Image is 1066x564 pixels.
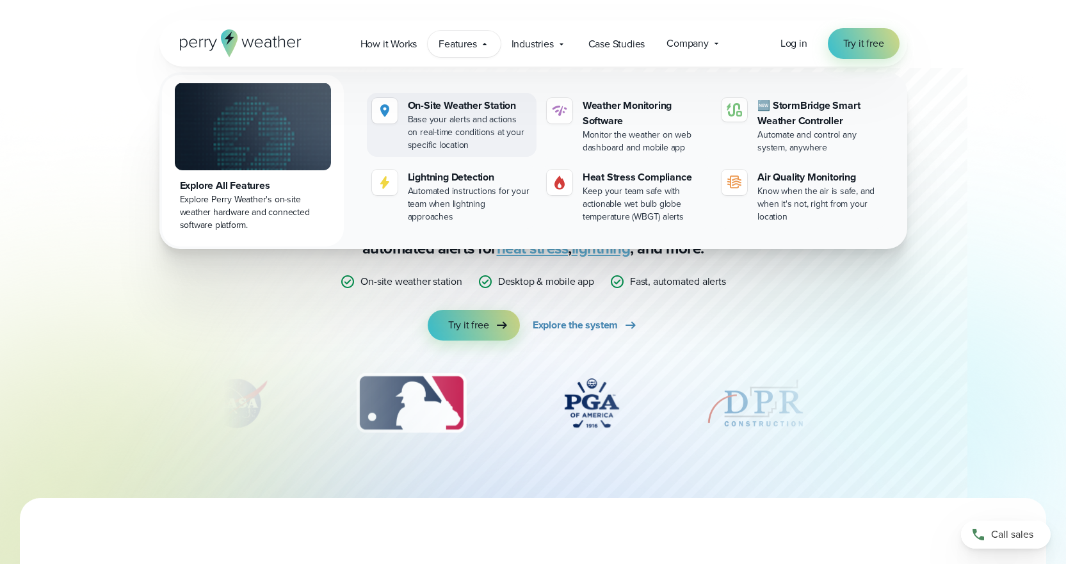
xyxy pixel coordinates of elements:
[180,178,326,193] div: Explore All Features
[408,170,531,185] div: Lightning Detection
[630,274,726,289] p: Fast, automated alerts
[583,98,706,129] div: Weather Monitoring Software
[704,371,807,435] img: DPR-Construction.svg
[727,103,742,117] img: stormbridge-icon-V6.svg
[193,371,282,435] img: NASA.svg
[439,36,476,52] span: Features
[162,75,344,246] a: Explore All Features Explore Perry Weather's on-site weather hardware and connected software plat...
[223,371,843,442] div: slideshow
[512,36,554,52] span: Industries
[367,165,537,229] a: Lightning Detection Automated instructions for your team when lightning approaches
[360,274,462,289] p: On-site weather station
[533,310,638,341] a: Explore the system
[542,93,711,159] a: Weather Monitoring Software Monitor the weather on web dashboard and mobile app
[552,103,567,118] img: software-icon.svg
[344,371,479,435] div: 3 of 12
[716,93,886,159] a: 🆕 StormBridge Smart Weather Controller Automate and control any system, anywhere
[408,185,531,223] div: Automated instructions for your team when lightning approaches
[583,185,706,223] div: Keep your team safe with actionable wet bulb globe temperature (WBGT) alerts
[704,371,807,435] div: 5 of 12
[583,170,706,185] div: Heat Stress Compliance
[828,28,900,59] a: Try it free
[780,36,807,51] a: Log in
[716,165,886,229] a: Air Quality Monitoring Know when the air is safe, and when it's not, right from your location
[666,36,709,51] span: Company
[193,371,282,435] div: 2 of 12
[727,175,742,190] img: aqi-icon.svg
[757,185,881,223] div: Know when the air is safe, and when it's not, right from your location
[577,31,656,57] a: Case Studies
[448,318,489,333] span: Try it free
[367,93,537,157] a: On-Site Weather Station Base your alerts and actions on real-time conditions at your specific loc...
[540,371,643,435] img: PGA.svg
[843,36,884,51] span: Try it free
[533,318,618,333] span: Explore the system
[540,371,643,435] div: 4 of 12
[408,98,531,113] div: On-Site Weather Station
[277,197,789,259] p: Stop relying on weather apps you can’t trust — [PERSON_NAME] Weather gives you certainty with rel...
[757,129,881,154] div: Automate and control any system, anywhere
[428,310,520,341] a: Try it free
[961,520,1051,549] a: Call sales
[588,36,645,52] span: Case Studies
[350,31,428,57] a: How it Works
[344,371,479,435] img: MLB.svg
[552,175,567,190] img: Gas.svg
[360,36,417,52] span: How it Works
[498,274,594,289] p: Desktop & mobile app
[757,98,881,129] div: 🆕 StormBridge Smart Weather Controller
[583,129,706,154] div: Monitor the weather on web dashboard and mobile app
[991,527,1033,542] span: Call sales
[757,170,881,185] div: Air Quality Monitoring
[377,175,392,190] img: lightning-icon.svg
[408,113,531,152] div: Base your alerts and actions on real-time conditions at your specific location
[542,165,711,229] a: Heat Stress Compliance Keep your team safe with actionable wet bulb globe temperature (WBGT) alerts
[377,103,392,118] img: Location.svg
[180,193,326,232] div: Explore Perry Weather's on-site weather hardware and connected software platform.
